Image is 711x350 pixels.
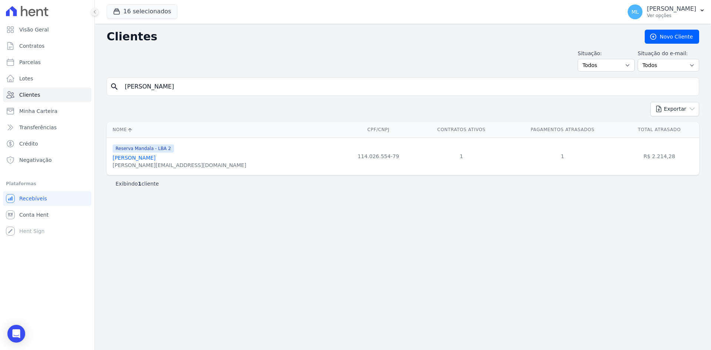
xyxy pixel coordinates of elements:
a: Recebíveis [3,191,91,206]
th: CPF/CNPJ [340,122,417,137]
td: R$ 2.214,28 [620,137,699,175]
a: Transferências [3,120,91,135]
span: Minha Carteira [19,107,57,115]
span: Reserva Mandala - LBA 2 [113,144,174,153]
div: Open Intercom Messenger [7,325,25,343]
a: Clientes [3,87,91,102]
span: Lotes [19,75,33,82]
span: Contratos [19,42,44,50]
th: Contratos Ativos [417,122,505,137]
td: 1 [505,137,619,175]
a: Novo Cliente [645,30,699,44]
label: Situação: [578,50,635,57]
a: Visão Geral [3,22,91,37]
td: 1 [417,137,505,175]
span: Crédito [19,140,38,147]
span: Negativação [19,156,52,164]
a: Minha Carteira [3,104,91,119]
a: Crédito [3,136,91,151]
span: ML [631,9,639,14]
th: Total Atrasado [620,122,699,137]
p: [PERSON_NAME] [647,5,696,13]
a: Contratos [3,39,91,53]
label: Situação do e-mail: [638,50,699,57]
p: Ver opções [647,13,696,19]
div: Plataformas [6,179,89,188]
input: Buscar por nome, CPF ou e-mail [120,79,696,94]
a: Negativação [3,153,91,167]
th: Pagamentos Atrasados [505,122,619,137]
a: Lotes [3,71,91,86]
td: 114.026.554-79 [340,137,417,175]
span: Parcelas [19,59,41,66]
span: Conta Hent [19,211,49,219]
button: Exportar [650,102,699,116]
b: 1 [138,181,141,187]
span: Clientes [19,91,40,99]
h2: Clientes [107,30,633,43]
p: Exibindo cliente [116,180,159,187]
th: Nome [107,122,340,137]
span: Visão Geral [19,26,49,33]
span: Transferências [19,124,57,131]
span: Recebíveis [19,195,47,202]
a: Parcelas [3,55,91,70]
div: [PERSON_NAME][EMAIL_ADDRESS][DOMAIN_NAME] [113,161,246,169]
button: ML [PERSON_NAME] Ver opções [622,1,711,22]
button: 16 selecionados [107,4,177,19]
i: search [110,82,119,91]
a: [PERSON_NAME] [113,155,156,161]
a: Conta Hent [3,207,91,222]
